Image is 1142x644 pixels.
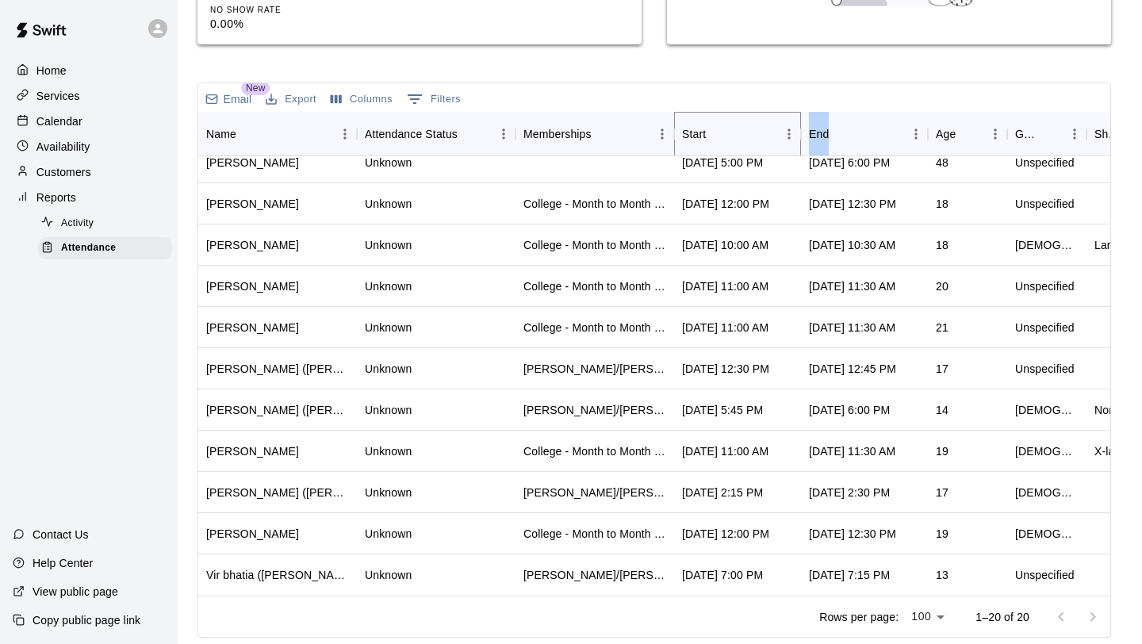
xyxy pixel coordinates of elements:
[674,112,801,156] div: Start
[936,112,956,156] div: Age
[936,402,948,418] div: 14
[492,122,515,146] button: Menu
[365,402,412,418] div: Unknown
[777,122,801,146] button: Menu
[809,278,895,294] div: Aug 11, 2025, 11:30 AM
[975,609,1029,625] p: 1–20 of 20
[523,278,666,294] div: College - Month to Month Membership
[33,527,89,542] p: Contact Us
[1015,361,1075,377] div: Unspecified
[523,361,666,377] div: Tom/Mike - 3 Month Unlimited Membership
[1094,402,1121,418] div: None
[36,190,76,205] p: Reports
[13,84,166,108] a: Services
[365,526,412,542] div: Unknown
[13,59,166,82] a: Home
[936,485,948,500] div: 17
[36,164,91,180] p: Customers
[36,113,82,129] p: Calendar
[206,196,299,212] div: Danny Watts
[682,402,763,418] div: Aug 11, 2025, 5:45 PM
[809,402,890,418] div: Aug 11, 2025, 6:00 PM
[801,112,928,156] div: End
[523,526,666,542] div: College - Month to Month Membership , College - Month to Month Membership
[1040,123,1063,145] button: Sort
[206,485,349,500] div: Vincent Brown (Peter Brown)
[650,122,674,146] button: Menu
[682,155,763,171] div: Aug 11, 2025, 5:00 PM
[523,443,666,459] div: College - Month to Month Membership
[682,196,769,212] div: Aug 11, 2025, 12:00 PM
[1015,155,1075,171] div: Unspecified
[956,123,978,145] button: Sort
[905,605,950,628] div: 100
[809,237,895,253] div: Aug 11, 2025, 10:30 AM
[936,526,948,542] div: 19
[224,91,252,107] p: Email
[365,320,412,335] div: Unknown
[809,196,896,212] div: Aug 11, 2025, 12:30 PM
[1015,402,1079,418] div: Male
[206,443,299,459] div: Maurice Hedderman
[206,402,349,418] div: Eli Miller (Lowell Miller)
[682,443,768,459] div: Aug 11, 2025, 11:00 AM
[682,361,769,377] div: Aug 11, 2025, 12:30 PM
[523,112,592,156] div: Memberships
[1063,122,1086,146] button: Menu
[206,278,299,294] div: Aiden Cody
[936,196,948,212] div: 18
[206,155,299,171] div: Jose Melendez
[819,609,899,625] p: Rows per page:
[403,86,465,112] button: Show filters
[365,237,412,253] div: Unknown
[1015,567,1075,583] div: Unspecified
[206,237,299,253] div: Ethan Byrd
[1015,320,1075,335] div: Unspecified
[36,139,90,155] p: Availability
[523,237,666,253] div: College - Month to Month Membership
[262,87,320,112] button: Export
[523,402,666,418] div: Tom/Mike - Full Year Member Unlimited
[682,526,769,542] div: Aug 11, 2025, 12:00 PM
[365,567,412,583] div: Unknown
[936,155,948,171] div: 48
[206,320,299,335] div: Luke Roccesano
[38,211,178,236] a: Activity
[13,186,166,209] a: Reports
[1015,112,1040,156] div: Gender
[682,278,768,294] div: Aug 11, 2025, 11:00 AM
[241,81,270,95] span: New
[936,361,948,377] div: 17
[829,123,851,145] button: Sort
[1015,237,1079,253] div: Male
[523,196,666,212] div: College - Month to Month Membership
[1015,526,1079,542] div: Male
[809,567,890,583] div: Aug 11, 2025, 7:15 PM
[809,112,829,156] div: End
[365,443,412,459] div: Unknown
[523,485,666,500] div: Tom/Mike - 3 Month Unlimited Membership
[236,123,259,145] button: Sort
[936,237,948,253] div: 18
[333,122,357,146] button: Menu
[327,87,397,112] button: Select columns
[357,112,515,156] div: Attendance Status
[682,237,768,253] div: Aug 11, 2025, 10:00 AM
[523,567,666,583] div: Todd/Brad - Full Year Member Unlimited
[206,112,236,156] div: Name
[36,63,67,79] p: Home
[206,361,349,377] div: Jack McLoughlin (David Mcloughlin)
[592,123,614,145] button: Sort
[365,278,412,294] div: Unknown
[206,526,299,542] div: James Kleiven
[809,443,895,459] div: Aug 11, 2025, 11:30 AM
[458,123,480,145] button: Sort
[13,160,166,184] div: Customers
[365,155,412,171] div: Unknown
[682,320,768,335] div: Aug 11, 2025, 11:00 AM
[201,88,255,110] button: Email
[206,567,349,583] div: Vir bhatia (Vir Bhatia)
[13,109,166,133] a: Calendar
